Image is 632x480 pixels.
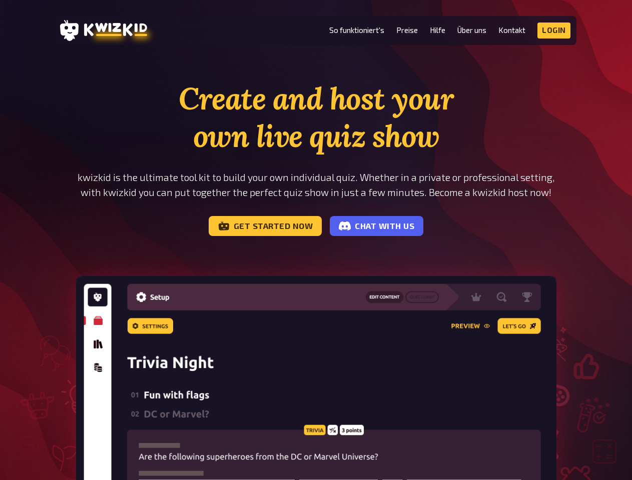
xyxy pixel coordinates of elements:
[396,26,418,34] a: Preise
[76,80,556,155] h1: Create and host your own live quiz show
[498,26,525,34] a: Kontakt
[76,170,556,200] p: kwizkid is the ultimate tool kit to build your own individual quiz. Whether in a private or profe...
[457,26,486,34] a: Über uns
[430,26,445,34] a: Hilfe
[537,22,570,38] a: Login
[329,26,384,34] a: So funktioniert's
[330,216,423,236] a: Chat with us
[209,216,322,236] a: Get started now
